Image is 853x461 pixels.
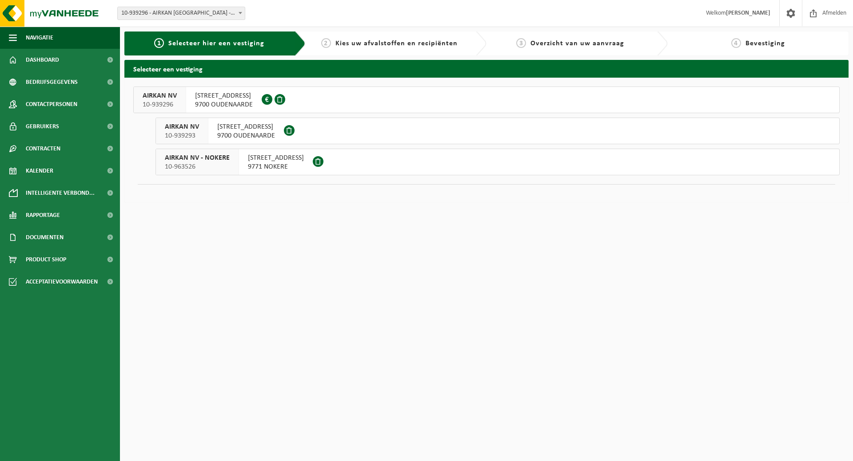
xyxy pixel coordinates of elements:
span: Bedrijfsgegevens [26,71,78,93]
h2: Selecteer een vestiging [124,60,849,77]
span: Bevestiging [745,40,785,47]
span: AIRKAN NV [143,91,177,100]
span: 9700 OUDENAARDE [195,100,253,109]
span: Gebruikers [26,115,59,138]
span: Navigatie [26,27,53,49]
button: AIRKAN NV 10-939296 [STREET_ADDRESS]9700 OUDENAARDE [133,87,840,113]
span: 2 [321,38,331,48]
strong: [PERSON_NAME] [726,10,770,16]
span: 9771 NOKERE [248,162,304,171]
span: 10-939293 [165,131,199,140]
span: Documenten [26,226,64,248]
span: 3 [516,38,526,48]
span: Overzicht van uw aanvraag [530,40,624,47]
span: [STREET_ADDRESS] [217,122,275,131]
span: 10-963526 [165,162,230,171]
span: [STREET_ADDRESS] [195,91,253,100]
button: AIRKAN NV - NOKERE 10-963526 [STREET_ADDRESS]9771 NOKERE [155,149,840,175]
span: Product Shop [26,248,66,271]
span: Selecteer hier een vestiging [168,40,264,47]
span: Dashboard [26,49,59,71]
span: Kalender [26,160,53,182]
span: Acceptatievoorwaarden [26,271,98,293]
span: 10-939296 - AIRKAN NV - OUDENAARDE [118,7,245,20]
span: Kies uw afvalstoffen en recipiënten [335,40,458,47]
span: Intelligente verbond... [26,182,95,204]
span: AIRKAN NV - NOKERE [165,154,230,162]
span: 4 [731,38,741,48]
span: AIRKAN NV [165,122,199,131]
span: Contactpersonen [26,93,77,115]
span: 1 [154,38,164,48]
button: AIRKAN NV 10-939293 [STREET_ADDRESS]9700 OUDENAARDE [155,118,840,144]
span: [STREET_ADDRESS] [248,154,304,162]
span: Rapportage [26,204,60,226]
span: 10-939296 - AIRKAN NV - OUDENAARDE [117,7,245,20]
span: Contracten [26,138,60,160]
span: 9700 OUDENAARDE [217,131,275,140]
span: 10-939296 [143,100,177,109]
